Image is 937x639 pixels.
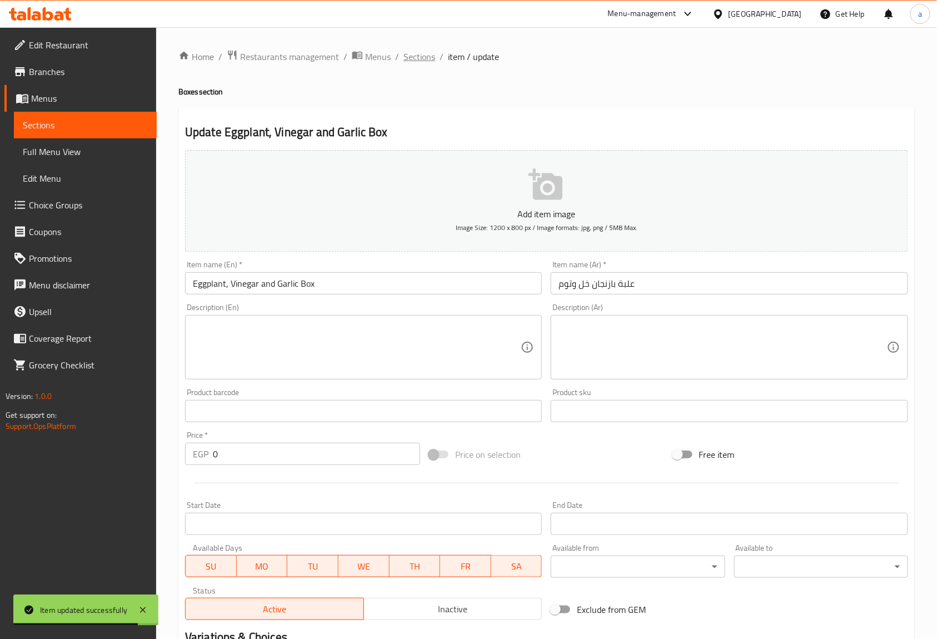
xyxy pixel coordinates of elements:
span: Version: [6,389,33,403]
a: Coverage Report [4,325,157,352]
button: FR [440,555,491,577]
a: Grocery Checklist [4,352,157,378]
li: / [343,50,347,63]
span: SU [190,558,232,575]
button: WE [338,555,390,577]
button: TU [287,555,338,577]
a: Upsell [4,298,157,325]
nav: breadcrumb [178,49,915,64]
a: Promotions [4,245,157,272]
li: / [395,50,399,63]
input: Please enter product barcode [185,400,542,422]
span: Branches [29,65,148,78]
span: Free item [699,448,735,461]
span: Menus [365,50,391,63]
span: Promotions [29,252,148,265]
span: Choice Groups [29,198,148,212]
a: Sections [403,50,435,63]
input: Enter name Ar [551,272,908,294]
div: Menu-management [608,7,676,21]
span: Full Menu View [23,145,148,158]
a: Edit Restaurant [4,32,157,58]
span: Menus [31,92,148,105]
a: Branches [4,58,157,85]
span: Inactive [368,601,538,617]
input: Enter name En [185,272,542,294]
span: Upsell [29,305,148,318]
button: SA [491,555,542,577]
p: EGP [193,447,208,461]
span: TU [292,558,334,575]
a: Support.OpsPlatform [6,419,76,433]
a: Coupons [4,218,157,245]
span: Active [190,601,360,617]
span: FR [445,558,487,575]
button: SU [185,555,237,577]
span: Restaurants management [240,50,339,63]
li: / [440,50,443,63]
span: item / update [448,50,499,63]
a: Menu disclaimer [4,272,157,298]
a: Edit Menu [14,165,157,192]
button: TH [390,555,441,577]
span: Price on selection [455,448,521,461]
span: 1.0.0 [34,389,52,403]
div: ​ [734,556,908,578]
input: Please enter price [213,443,420,465]
span: SA [496,558,538,575]
span: Edit Restaurant [29,38,148,52]
button: Add item imageImage Size: 1200 x 800 px / Image formats: jpg, png / 5MB Max. [185,150,908,252]
span: Coverage Report [29,332,148,345]
a: Full Menu View [14,138,157,165]
span: Image Size: 1200 x 800 px / Image formats: jpg, png / 5MB Max. [456,221,637,234]
a: Home [178,50,214,63]
div: ​ [551,556,725,578]
span: Grocery Checklist [29,358,148,372]
a: Menus [4,85,157,112]
span: Sections [23,118,148,132]
span: TH [394,558,436,575]
h4: Boxes section [178,86,915,97]
h2: Update Eggplant, Vinegar and Garlic Box [185,124,908,141]
a: Menus [352,49,391,64]
a: Sections [14,112,157,138]
a: Choice Groups [4,192,157,218]
span: Menu disclaimer [29,278,148,292]
span: WE [343,558,385,575]
button: Active [185,598,364,620]
button: Inactive [363,598,542,620]
div: [GEOGRAPHIC_DATA] [729,8,802,20]
span: Coupons [29,225,148,238]
span: MO [241,558,283,575]
a: Restaurants management [227,49,339,64]
button: MO [237,555,288,577]
span: Get support on: [6,408,57,422]
p: Add item image [202,207,891,221]
li: / [218,50,222,63]
div: Item updated successfully [40,604,127,616]
span: Edit Menu [23,172,148,185]
input: Please enter product sku [551,400,908,422]
span: Exclude from GEM [577,603,646,616]
span: a [918,8,922,20]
